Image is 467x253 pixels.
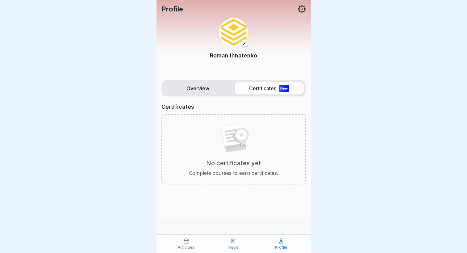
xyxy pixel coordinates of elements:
p: Activities [177,245,194,250]
p: News [228,245,239,250]
p: Complete courses to earn certificates. [189,170,278,176]
img: lqzj4kuucpkhnephc2ru2o4z.png [219,18,248,47]
p: No certificates yet [206,159,261,167]
label: Overview [164,82,232,95]
p: Profile [275,245,287,250]
p: Roman Ihnatenko [210,51,257,60]
div: New [279,85,289,92]
label: Certificates [235,82,304,95]
p: Certificates [161,103,194,111]
p: Profile [161,5,183,13]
